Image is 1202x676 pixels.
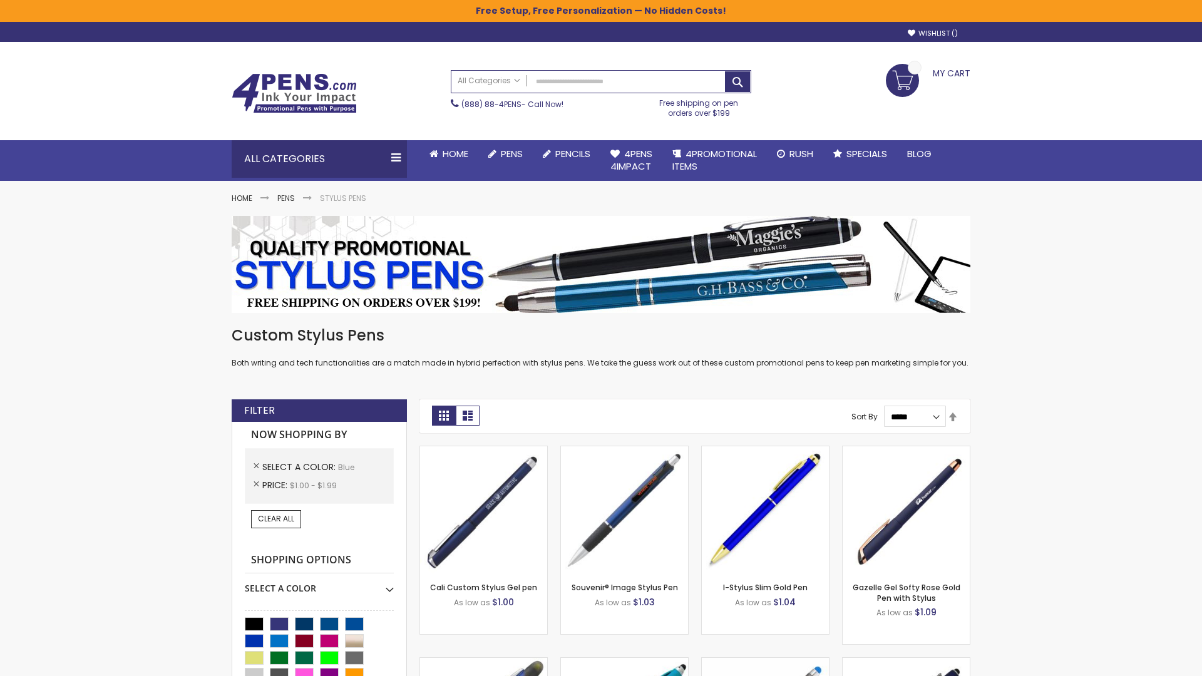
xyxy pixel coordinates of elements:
[610,147,652,173] span: 4Pens 4impact
[846,147,887,160] span: Specials
[262,461,338,473] span: Select A Color
[232,73,357,113] img: 4Pens Custom Pens and Promotional Products
[232,193,252,203] a: Home
[244,404,275,417] strong: Filter
[432,406,456,426] strong: Grid
[262,479,290,491] span: Price
[420,446,547,573] img: Cali Custom Stylus Gel pen-Blue
[702,446,829,573] img: I-Stylus Slim Gold-Blue
[561,446,688,573] img: Souvenir® Image Stylus Pen-Blue
[245,422,394,448] strong: Now Shopping by
[702,657,829,668] a: Islander Softy Gel with Stylus - ColorJet Imprint-Blue
[420,446,547,456] a: Cali Custom Stylus Gel pen-Blue
[843,657,970,668] a: Custom Soft Touch® Metal Pens with Stylus-Blue
[555,147,590,160] span: Pencils
[251,510,301,528] a: Clear All
[478,140,533,168] a: Pens
[723,582,808,593] a: I-Stylus Slim Gold Pen
[773,596,796,608] span: $1.04
[735,597,771,608] span: As low as
[851,411,878,422] label: Sort By
[245,573,394,595] div: Select A Color
[232,325,970,369] div: Both writing and tech functionalities are a match made in hybrid perfection with stylus pens. We ...
[419,140,478,168] a: Home
[533,140,600,168] a: Pencils
[232,325,970,346] h1: Custom Stylus Pens
[461,99,521,110] a: (888) 88-4PENS
[454,597,490,608] span: As low as
[501,147,523,160] span: Pens
[492,596,514,608] span: $1.00
[647,93,752,118] div: Free shipping on pen orders over $199
[232,216,970,313] img: Stylus Pens
[320,193,366,203] strong: Stylus Pens
[572,582,678,593] a: Souvenir® Image Stylus Pen
[600,140,662,181] a: 4Pens4impact
[461,99,563,110] span: - Call Now!
[232,140,407,178] div: All Categories
[853,582,960,603] a: Gazelle Gel Softy Rose Gold Pen with Stylus
[915,606,937,618] span: $1.09
[595,597,631,608] span: As low as
[258,513,294,524] span: Clear All
[789,147,813,160] span: Rush
[420,657,547,668] a: Souvenir® Jalan Highlighter Stylus Pen Combo-Blue
[633,596,655,608] span: $1.03
[451,71,527,91] a: All Categories
[907,147,932,160] span: Blog
[662,140,767,181] a: 4PROMOTIONALITEMS
[702,446,829,456] a: I-Stylus Slim Gold-Blue
[876,607,913,618] span: As low as
[843,446,970,573] img: Gazelle Gel Softy Rose Gold Pen with Stylus-Blue
[430,582,537,593] a: Cali Custom Stylus Gel pen
[245,547,394,574] strong: Shopping Options
[561,446,688,456] a: Souvenir® Image Stylus Pen-Blue
[338,462,354,473] span: Blue
[767,140,823,168] a: Rush
[823,140,897,168] a: Specials
[897,140,942,168] a: Blog
[672,147,757,173] span: 4PROMOTIONAL ITEMS
[561,657,688,668] a: Neon Stylus Highlighter-Pen Combo-Blue
[843,446,970,456] a: Gazelle Gel Softy Rose Gold Pen with Stylus-Blue
[443,147,468,160] span: Home
[290,480,337,491] span: $1.00 - $1.99
[908,29,958,38] a: Wishlist
[458,76,520,86] span: All Categories
[277,193,295,203] a: Pens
